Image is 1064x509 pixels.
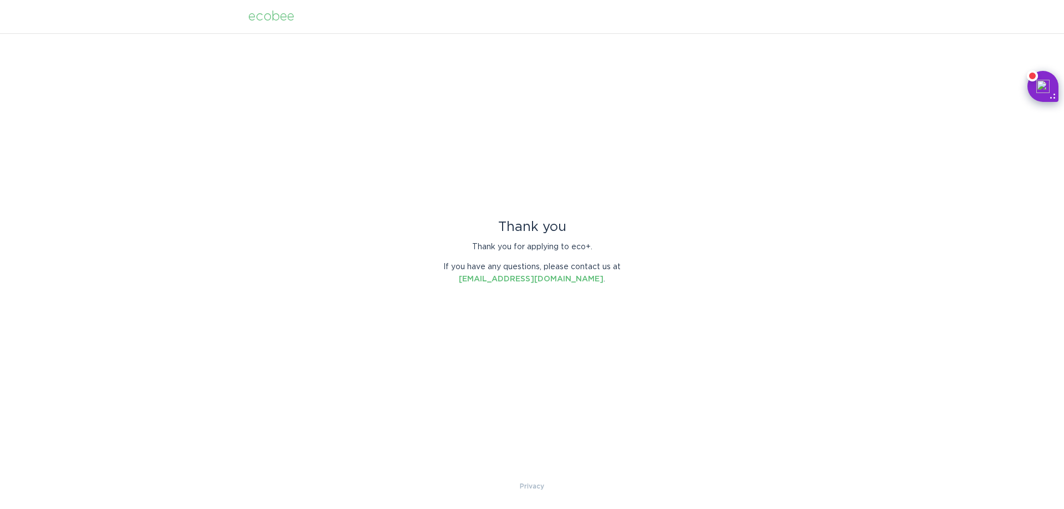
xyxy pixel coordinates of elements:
div: Thank you [435,221,629,233]
a: Privacy Policy & Terms of Use [520,480,544,492]
p: Thank you for applying to eco+. [435,241,629,253]
a: [EMAIL_ADDRESS][DOMAIN_NAME] [459,275,603,283]
p: If you have any questions, please contact us at . [435,261,629,285]
div: ecobee [248,11,294,23]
